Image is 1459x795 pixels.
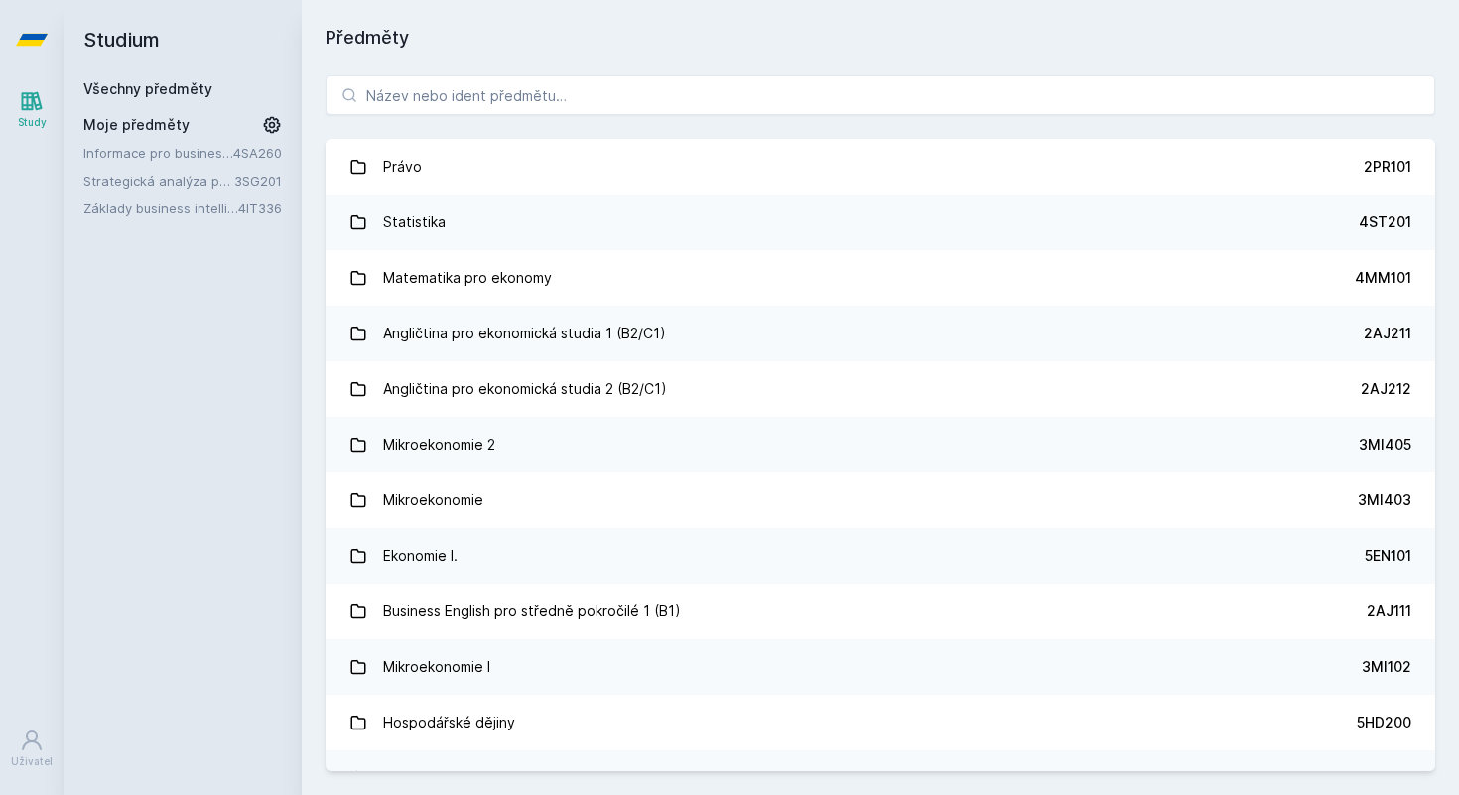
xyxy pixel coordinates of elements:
div: Hospodářské dějiny [383,703,515,742]
div: Mikroekonomie 2 [383,425,495,464]
div: Mikroekonomie I [383,647,490,687]
div: 2AJ211 [1364,324,1411,343]
a: Hospodářské dějiny 5HD200 [326,695,1435,750]
div: Study [18,115,47,130]
a: 4SA260 [233,145,282,161]
div: 3MI102 [1362,657,1411,677]
a: Právo 2PR101 [326,139,1435,195]
a: Mikroekonomie 2 3MI405 [326,417,1435,472]
a: Statistika 4ST201 [326,195,1435,250]
a: Angličtina pro ekonomická studia 1 (B2/C1) 2AJ211 [326,306,1435,361]
a: Matematika pro ekonomy 4MM101 [326,250,1435,306]
a: Mikroekonomie I 3MI102 [326,639,1435,695]
a: Business English pro středně pokročilé 1 (B1) 2AJ111 [326,584,1435,639]
a: Ekonomie I. 5EN101 [326,528,1435,584]
div: Uživatel [11,754,53,769]
div: Business English pro středně pokročilé 1 (B1) [383,592,681,631]
div: Angličtina pro ekonomická studia 2 (B2/C1) [383,369,667,409]
div: 3MI405 [1359,435,1411,455]
a: Mikroekonomie 3MI403 [326,472,1435,528]
div: 3MI403 [1358,490,1411,510]
div: 2SE221 [1362,768,1411,788]
a: 4IT336 [238,200,282,216]
div: 5EN101 [1365,546,1411,566]
h1: Předměty [326,24,1435,52]
a: Informace pro business (v angličtině) [83,143,233,163]
a: Uživatel [4,719,60,779]
div: 4ST201 [1359,212,1411,232]
input: Název nebo ident předmětu… [326,75,1435,115]
div: Mikroekonomie [383,480,483,520]
a: Angličtina pro ekonomická studia 2 (B2/C1) 2AJ212 [326,361,1435,417]
div: Ekonomie I. [383,536,458,576]
div: Matematika pro ekonomy [383,258,552,298]
span: Moje předměty [83,115,190,135]
div: 5HD200 [1357,713,1411,732]
div: 2PR101 [1364,157,1411,177]
div: 2AJ212 [1361,379,1411,399]
a: Study [4,79,60,140]
div: 2AJ111 [1367,601,1411,621]
div: Angličtina pro ekonomická studia 1 (B2/C1) [383,314,666,353]
div: 4MM101 [1355,268,1411,288]
div: Statistika [383,202,446,242]
div: Právo [383,147,422,187]
a: Všechny předměty [83,80,212,97]
a: Strategická analýza pro informatiky a statistiky [83,171,234,191]
a: 3SG201 [234,173,282,189]
a: Základy business intelligence [83,199,238,218]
